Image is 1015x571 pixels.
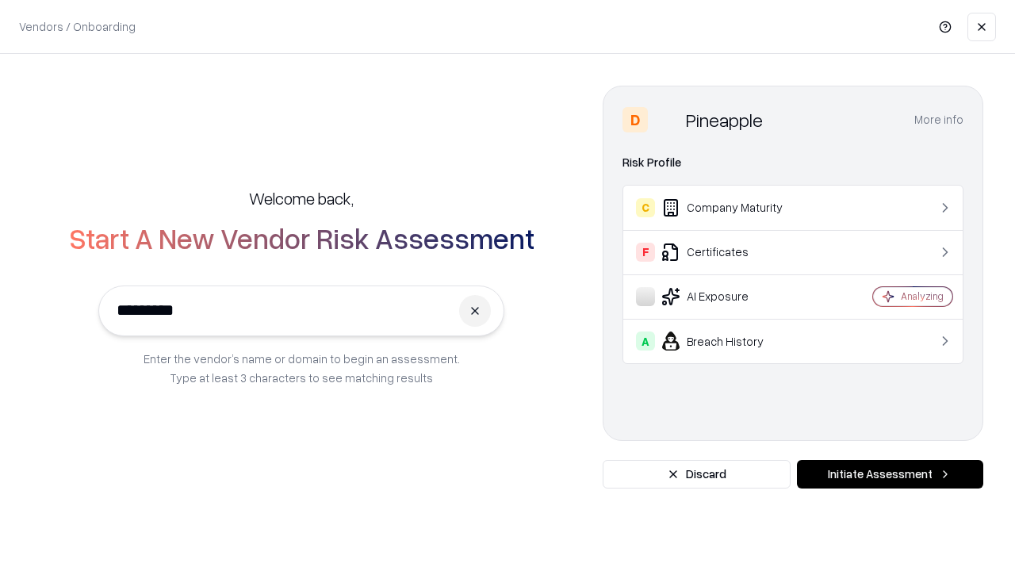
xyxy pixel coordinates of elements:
[636,331,655,351] div: A
[636,243,825,262] div: Certificates
[144,349,460,387] p: Enter the vendor’s name or domain to begin an assessment. Type at least 3 characters to see match...
[603,460,791,489] button: Discard
[636,243,655,262] div: F
[636,287,825,306] div: AI Exposure
[636,331,825,351] div: Breach History
[622,153,963,172] div: Risk Profile
[901,289,944,303] div: Analyzing
[622,107,648,132] div: D
[686,107,763,132] div: Pineapple
[914,105,963,134] button: More info
[19,18,136,35] p: Vendors / Onboarding
[249,187,354,209] h5: Welcome back,
[636,198,825,217] div: Company Maturity
[797,460,983,489] button: Initiate Assessment
[654,107,680,132] img: Pineapple
[69,222,534,254] h2: Start A New Vendor Risk Assessment
[636,198,655,217] div: C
